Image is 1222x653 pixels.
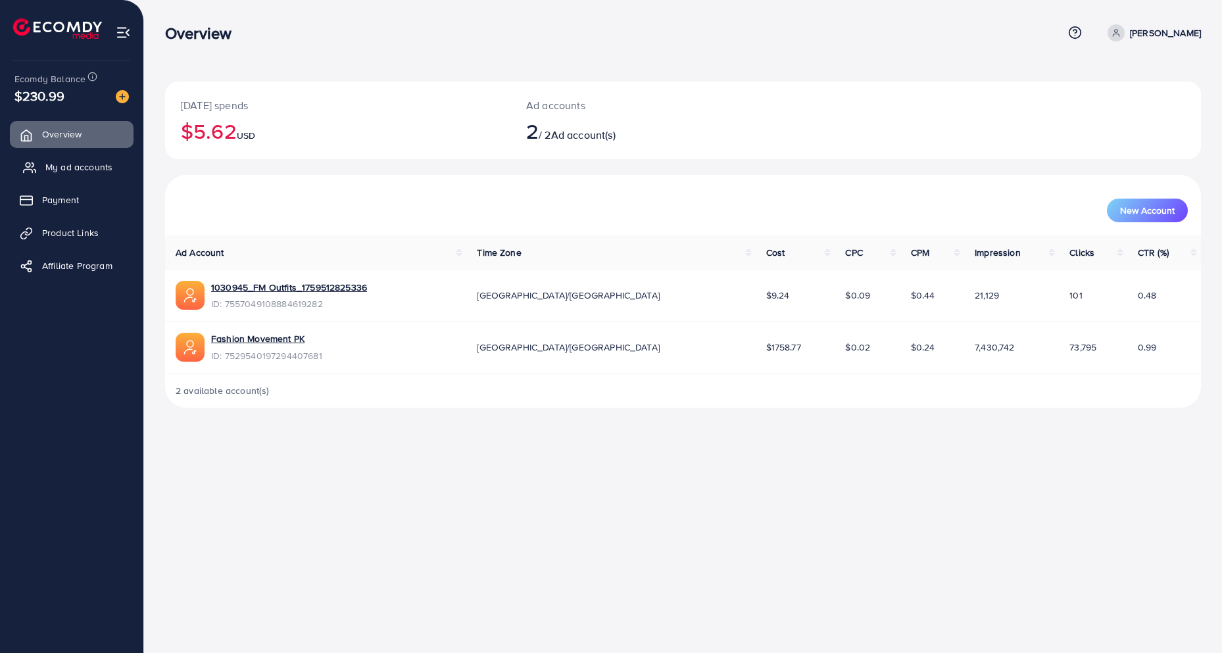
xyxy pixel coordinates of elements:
span: $0.02 [845,341,870,354]
span: 0.99 [1138,341,1157,354]
span: CPC [845,246,862,259]
a: Affiliate Program [10,253,134,279]
span: Ad Account [176,246,224,259]
a: 1030945_FM Outfits_1759512825336 [211,281,367,294]
span: CPM [911,246,929,259]
span: Clicks [1069,246,1094,259]
span: CTR (%) [1138,246,1169,259]
span: $230.99 [14,86,64,105]
span: 2 available account(s) [176,384,270,397]
span: [GEOGRAPHIC_DATA]/[GEOGRAPHIC_DATA] [477,341,660,354]
span: Payment [42,193,79,206]
span: Affiliate Program [42,259,112,272]
h2: / 2 [526,118,754,143]
img: logo [13,18,102,39]
a: My ad accounts [10,154,134,180]
a: Fashion Movement PK [211,332,305,345]
span: Product Links [42,226,99,239]
h3: Overview [165,24,242,43]
span: Ad account(s) [551,128,616,142]
span: Overview [42,128,82,141]
span: Ecomdy Balance [14,72,86,85]
span: 73,795 [1069,341,1096,354]
span: 0.48 [1138,289,1157,302]
button: New Account [1107,199,1188,222]
span: ID: 7557049108884619282 [211,297,367,310]
span: $0.24 [911,341,935,354]
a: [PERSON_NAME] [1102,24,1201,41]
span: USD [237,129,255,142]
p: Ad accounts [526,97,754,113]
span: New Account [1120,206,1175,215]
span: $9.24 [766,289,790,302]
h2: $5.62 [181,118,495,143]
img: image [116,90,129,103]
span: $1758.77 [766,341,801,354]
p: [PERSON_NAME] [1130,25,1201,41]
span: [GEOGRAPHIC_DATA]/[GEOGRAPHIC_DATA] [477,289,660,302]
span: Time Zone [477,246,521,259]
span: 21,129 [975,289,999,302]
a: Product Links [10,220,134,246]
span: 7,430,742 [975,341,1014,354]
span: Impression [975,246,1021,259]
span: $0.44 [911,289,935,302]
iframe: Chat [1166,594,1212,643]
a: Overview [10,121,134,147]
img: ic-ads-acc.e4c84228.svg [176,333,205,362]
p: [DATE] spends [181,97,495,113]
span: My ad accounts [45,160,112,174]
span: 101 [1069,289,1082,302]
img: ic-ads-acc.e4c84228.svg [176,281,205,310]
span: $0.09 [845,289,870,302]
span: Cost [766,246,785,259]
span: 2 [526,116,539,146]
a: Payment [10,187,134,213]
img: menu [116,25,131,40]
span: ID: 7529540197294407681 [211,349,322,362]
